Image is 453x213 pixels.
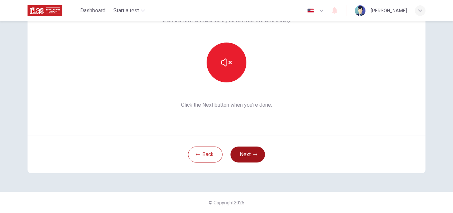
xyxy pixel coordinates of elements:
[162,101,291,109] span: Click the Next button when you’re done.
[371,7,407,15] div: [PERSON_NAME]
[209,200,244,205] span: © Copyright 2025
[80,7,105,15] span: Dashboard
[188,147,223,162] button: Back
[28,4,62,17] img: ILAC logo
[355,5,365,16] img: Profile picture
[113,7,139,15] span: Start a test
[230,147,265,162] button: Next
[306,8,315,13] img: en
[78,5,108,17] button: Dashboard
[28,4,78,17] a: ILAC logo
[111,5,148,17] button: Start a test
